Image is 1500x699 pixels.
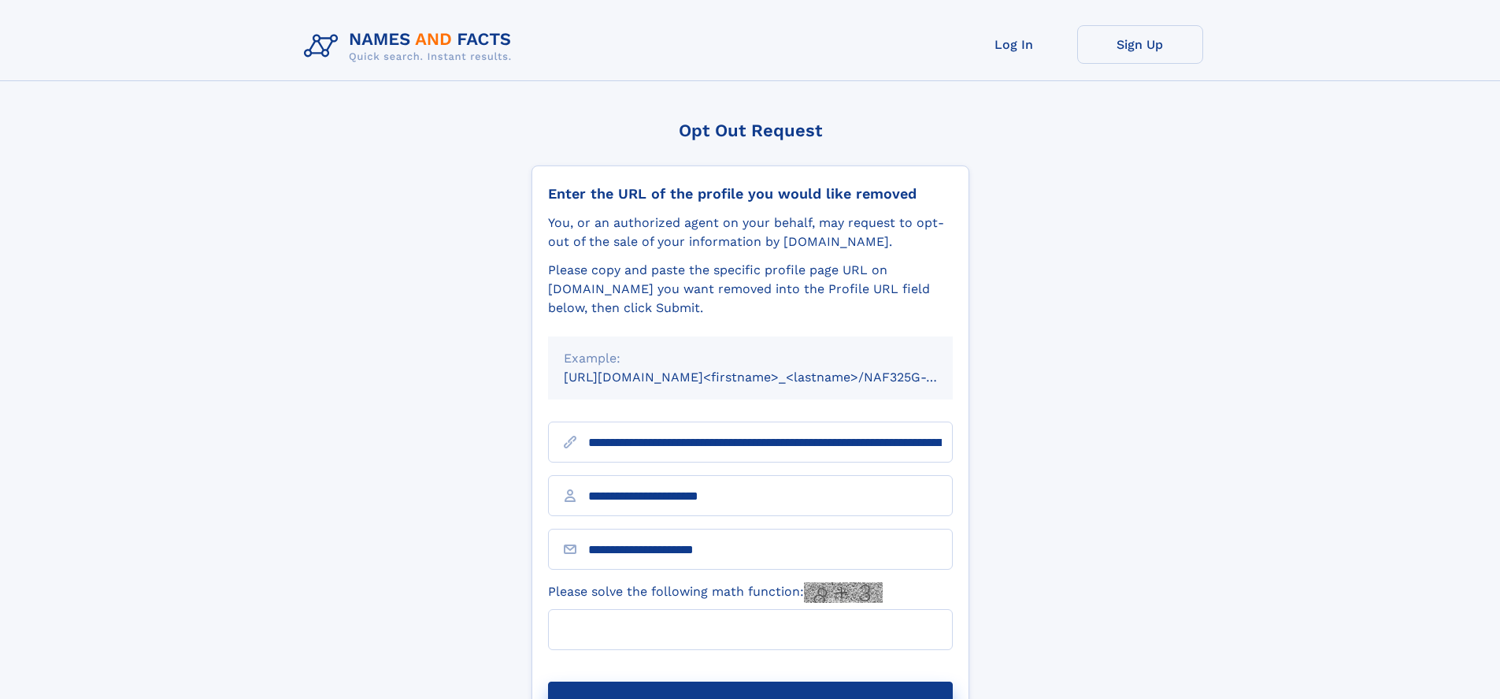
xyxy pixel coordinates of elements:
div: You, or an authorized agent on your behalf, may request to opt-out of the sale of your informatio... [548,214,953,251]
div: Enter the URL of the profile you would like removed [548,185,953,203]
small: [URL][DOMAIN_NAME]<firstname>_<lastname>/NAF325G-xxxxxxxx [564,370,983,385]
img: Logo Names and Facts [298,25,524,68]
div: Opt Out Request [531,121,969,140]
div: Example: [564,349,937,368]
a: Log In [951,25,1077,64]
div: Please copy and paste the specific profile page URL on [DOMAIN_NAME] you want removed into the Pr... [548,261,953,318]
a: Sign Up [1077,25,1203,64]
label: Please solve the following math function: [548,582,883,603]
